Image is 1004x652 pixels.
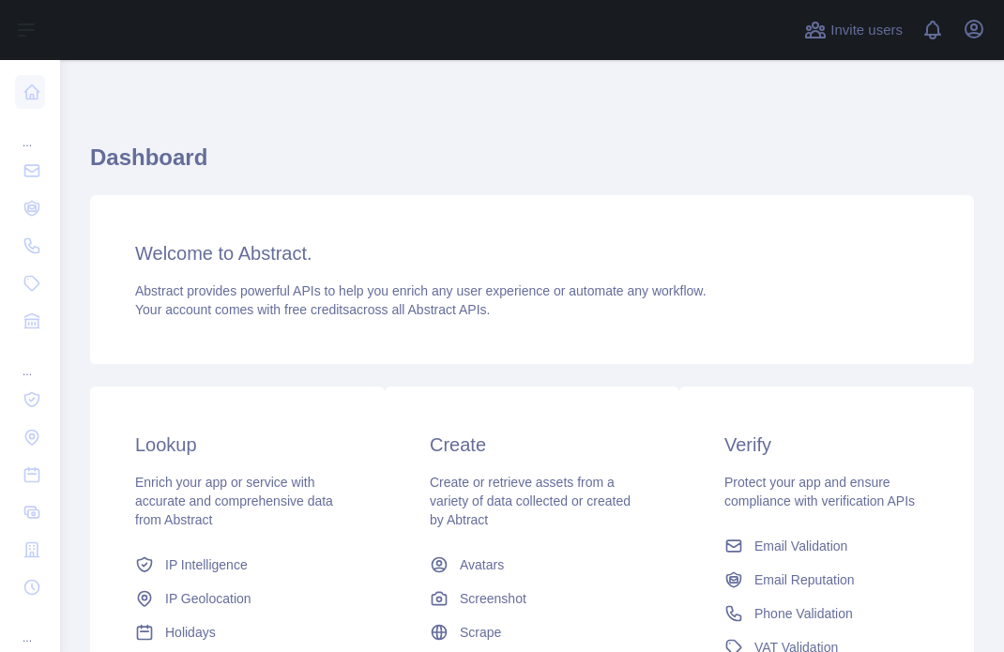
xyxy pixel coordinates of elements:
a: Screenshot [422,582,642,615]
span: Create or retrieve assets from a variety of data collected or created by Abtract [430,475,631,527]
h1: Dashboard [90,143,974,188]
span: Your account comes with across all Abstract APIs. [135,302,490,317]
span: Protect your app and ensure compliance with verification APIs [724,475,915,508]
a: Email Reputation [717,563,936,597]
div: ... [15,113,45,150]
span: IP Intelligence [165,555,248,574]
h3: Welcome to Abstract. [135,240,929,266]
span: Screenshot [460,589,526,608]
div: ... [15,608,45,645]
span: Scrape [460,623,501,642]
a: Holidays [128,615,347,649]
span: Phone Validation [754,604,853,623]
h3: Create [430,432,634,458]
span: Abstract provides powerful APIs to help you enrich any user experience or automate any workflow. [135,283,707,298]
span: Holidays [165,623,216,642]
h3: Verify [724,432,929,458]
span: Enrich your app or service with accurate and comprehensive data from Abstract [135,475,333,527]
button: Invite users [800,15,906,45]
a: Avatars [422,548,642,582]
span: Avatars [460,555,504,574]
div: ... [15,341,45,379]
span: Invite users [830,20,903,41]
span: IP Geolocation [165,589,251,608]
span: Email Reputation [754,570,855,589]
a: Scrape [422,615,642,649]
a: Phone Validation [717,597,936,630]
h3: Lookup [135,432,340,458]
span: Email Validation [754,537,847,555]
span: free credits [284,302,349,317]
a: Email Validation [717,529,936,563]
a: IP Geolocation [128,582,347,615]
a: IP Intelligence [128,548,347,582]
